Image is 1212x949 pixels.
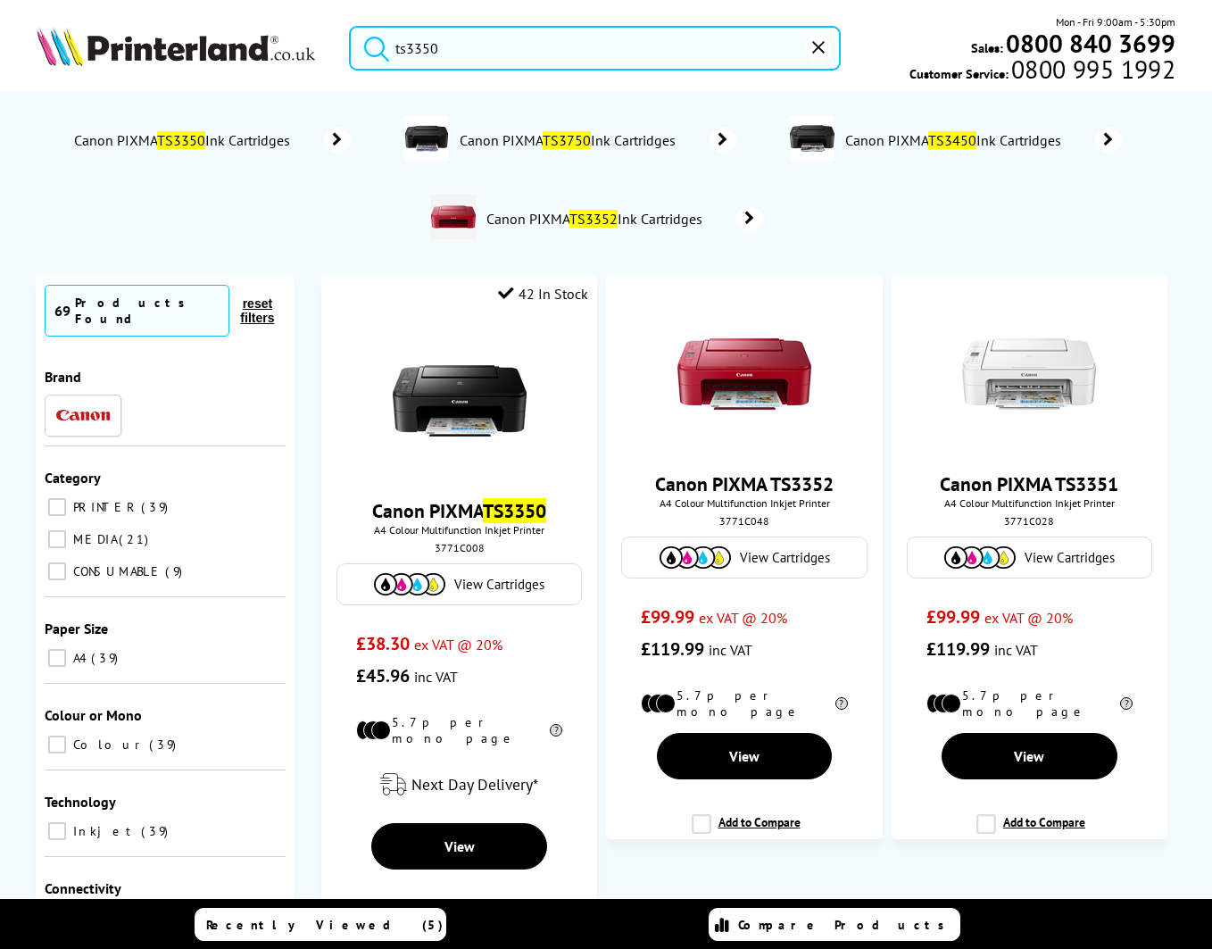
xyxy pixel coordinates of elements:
span: View [1014,747,1044,765]
b: 0800 840 3699 [1006,27,1175,60]
div: Products Found [75,295,220,327]
a: Canon PIXMA TS3351 [940,471,1118,496]
span: View Cartridges [740,549,830,566]
span: ex VAT @ 20% [699,609,787,627]
span: £119.99 [641,637,704,661]
mark: TS3750 [543,131,591,149]
img: Canon-PIXMA-TS3351-front-small.jpg [962,307,1096,441]
span: 39 [91,650,122,666]
span: Technology [45,793,116,811]
mark: TS3350 [483,498,546,523]
a: Canon PIXMATS3350 [372,498,546,523]
img: Cartridges [660,546,731,569]
a: Canon PIXMATS3352Ink Cartridges [485,195,763,243]
a: View [657,733,833,779]
span: 21 [119,531,153,547]
span: Brand [45,368,81,386]
img: Cartridges [944,546,1016,569]
img: CanonTS3352-conspage.jpg [431,195,476,239]
span: £119.99 [926,637,990,661]
a: Compare Products [709,908,960,941]
span: PRINTER [69,499,139,515]
span: Colour or Mono [45,706,142,724]
a: View Cartridges [917,546,1142,569]
div: 3771C028 [905,514,1155,528]
span: ex VAT @ 20% [984,609,1073,627]
div: 42 In Stock [498,285,588,303]
img: Canon-PIXMA-TS3352-front-small.jpg [677,307,811,441]
img: Canon-TS3350-Front-Small.jpg [393,334,527,468]
span: 9 [165,563,187,579]
span: A4 Colour Multifunction Inkjet Printer [330,523,589,537]
span: Sales: [971,39,1003,56]
span: ex VAT @ 20% [414,636,502,653]
div: 3771C008 [335,541,585,554]
span: £99.99 [926,605,980,629]
span: Customer Service: [909,61,1175,82]
img: ts3750i-deptimage.jpg [404,116,449,161]
span: Colour [69,737,147,753]
a: Recently Viewed (5) [195,908,446,941]
span: inc VAT [414,668,458,686]
a: 0800 840 3699 [1003,35,1175,52]
span: MEDIA [69,531,117,547]
span: Paper Size [45,620,108,637]
div: modal_delivery [330,760,589,810]
span: inc VAT [994,641,1038,659]
span: 39 [149,737,180,753]
li: 5.7p per mono page [641,687,848,720]
input: Colour 39 [48,736,66,753]
span: Canon PIXMA Ink Cartridges [458,131,683,149]
span: 39 [141,823,172,839]
mark: TS3450 [928,131,976,149]
div: 3771C048 [619,514,869,528]
a: Canon PIXMA TS3352 [655,471,834,496]
button: reset filters [229,296,286,326]
span: inc VAT [709,641,752,659]
span: £99.99 [641,605,694,629]
img: Printerland Logo [37,27,315,66]
span: CONSUMABLE [69,563,163,579]
span: Mon - Fri 9:00am - 5:30pm [1056,13,1175,30]
span: A4 Colour Multifunction Inkjet Printer [901,496,1159,510]
span: Canon PIXMA Ink Cartridges [72,131,297,149]
span: View Cartridges [454,576,544,593]
span: 0800 995 1992 [1009,61,1175,78]
span: 69 [54,302,71,320]
a: View Cartridges [346,573,572,595]
img: Cartridges [374,573,445,595]
input: Inkjet 39 [48,822,66,840]
a: Canon PIXMATS3750Ink Cartridges [458,116,736,164]
li: 5.7p per mono page [926,687,1133,720]
span: Canon PIXMA Ink Cartridges [843,131,1068,149]
img: 4463C006AA-conspage.jpg [790,116,834,161]
input: A4 39 [48,649,66,667]
span: Recently Viewed (5) [206,917,444,933]
span: View Cartridges [1025,549,1115,566]
img: Canon [56,410,110,421]
span: £45.96 [356,664,410,687]
a: View Cartridges [631,546,857,569]
a: Canon PIXMATS3450Ink Cartridges [843,116,1122,164]
span: Compare Products [738,917,954,933]
input: PRINTER 39 [48,498,66,516]
mark: TS3352 [569,210,618,228]
span: View [729,747,760,765]
a: View [371,823,547,870]
input: MEDIA 21 [48,530,66,548]
a: View [942,733,1117,779]
label: Add to Compare [692,814,801,848]
mark: TS3350 [157,131,205,149]
span: Connectivity [45,879,121,897]
label: Add to Compare [976,814,1085,848]
span: A4 Colour Multifunction Inkjet Printer [615,496,874,510]
span: Inkjet [69,823,139,839]
input: CONSUMABLE 9 [48,562,66,580]
span: 39 [141,499,172,515]
span: A4 [69,650,89,666]
span: Next Day Delivery* [411,774,538,795]
a: Canon PIXMATS3350Ink Cartridges [72,128,351,153]
span: Category [45,469,101,487]
input: Search product or brand [349,26,841,71]
span: View [444,837,475,855]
